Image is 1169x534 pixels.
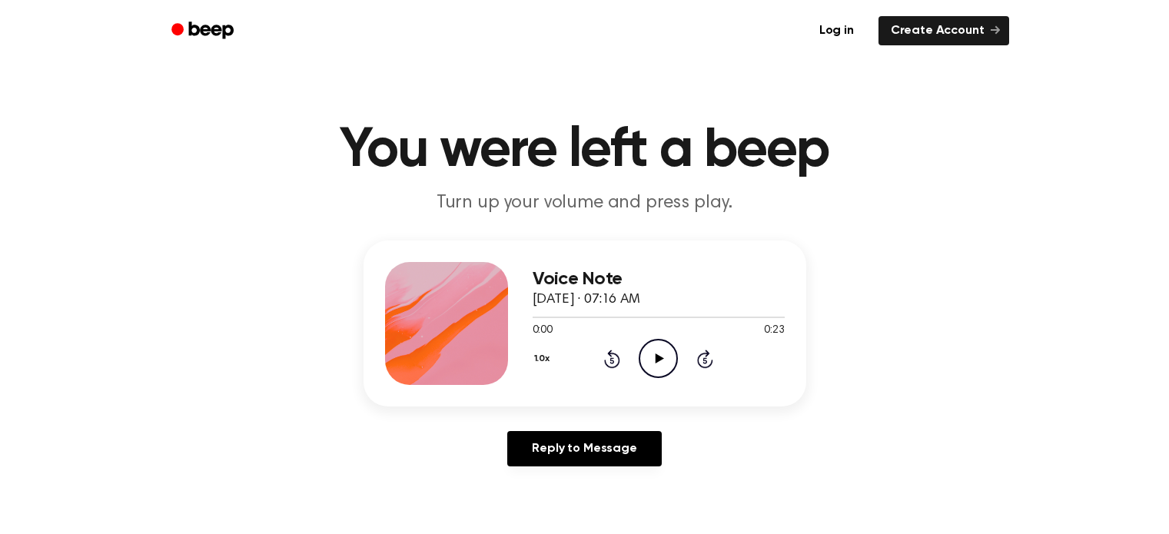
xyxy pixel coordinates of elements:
p: Turn up your volume and press play. [290,191,880,216]
a: Create Account [878,16,1009,45]
span: 0:23 [764,323,784,339]
button: 1.0x [533,346,556,372]
h3: Voice Note [533,269,785,290]
span: [DATE] · 07:16 AM [533,293,640,307]
a: Log in [804,13,869,48]
h1: You were left a beep [191,123,978,178]
span: 0:00 [533,323,553,339]
a: Reply to Message [507,431,661,466]
a: Beep [161,16,247,46]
